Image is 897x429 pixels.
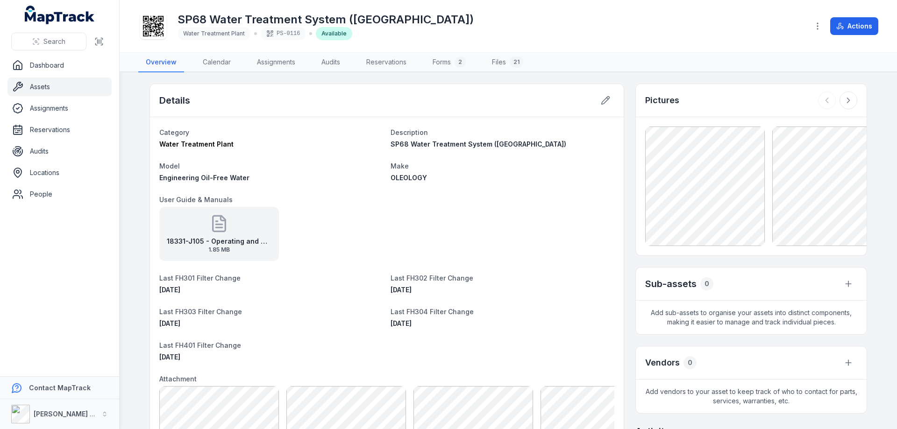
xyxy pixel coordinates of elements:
[314,53,348,72] a: Audits
[391,319,412,327] span: [DATE]
[183,30,245,37] span: Water Treatment Plant
[830,17,878,35] button: Actions
[159,174,249,182] span: Engineering Oil-Free Water
[391,174,427,182] span: OLEOLOGY
[159,375,197,383] span: Attachment
[683,356,697,369] div: 0
[159,274,241,282] span: Last FH301 Filter Change
[391,319,412,327] time: 7/30/2025, 12:00:00 AM
[636,301,867,334] span: Add sub-assets to organise your assets into distinct components, making it easier to manage and t...
[7,77,112,96] a: Assets
[7,163,112,182] a: Locations
[359,53,414,72] a: Reservations
[29,384,91,392] strong: Contact MapTrack
[391,162,409,170] span: Make
[700,277,713,290] div: 0
[391,308,474,316] span: Last FH304 Filter Change
[7,99,112,118] a: Assignments
[159,162,180,170] span: Model
[159,94,190,107] h2: Details
[159,196,233,204] span: User Guide & Manuals
[159,353,180,361] time: 8/29/2025, 12:00:00 AM
[7,142,112,161] a: Audits
[159,128,189,136] span: Category
[391,128,428,136] span: Description
[159,286,180,294] span: [DATE]
[316,27,352,40] div: Available
[484,53,531,72] a: Files21
[261,27,306,40] div: PS-0116
[7,120,112,139] a: Reservations
[455,56,466,68] div: 2
[159,353,180,361] span: [DATE]
[645,356,680,369] h3: Vendors
[645,94,679,107] h3: Pictures
[34,410,109,418] strong: [PERSON_NAME] & Son
[178,12,474,27] h1: SP68 Water Treatment System ([GEOGRAPHIC_DATA])
[510,56,523,68] div: 21
[159,319,180,327] span: [DATE]
[138,53,184,72] a: Overview
[11,33,86,50] button: Search
[391,286,412,294] time: 7/30/2025, 12:00:00 AM
[167,237,271,246] strong: 18331-J105 - Operating and Maintenance Manual rev0
[159,286,180,294] time: 7/30/2025, 12:00:00 AM
[159,308,242,316] span: Last FH303 Filter Change
[636,380,867,413] span: Add vendors to your asset to keep track of who to contact for parts, services, warranties, etc.
[159,319,180,327] time: 7/4/2025, 12:00:00 AM
[249,53,303,72] a: Assignments
[391,140,566,148] span: SP68 Water Treatment System ([GEOGRAPHIC_DATA])
[159,140,234,148] span: Water Treatment Plant
[167,246,271,253] span: 1.85 MB
[425,53,473,72] a: Forms2
[391,286,412,294] span: [DATE]
[43,37,65,46] span: Search
[391,274,473,282] span: Last FH302 Filter Change
[7,56,112,75] a: Dashboard
[195,53,238,72] a: Calendar
[7,185,112,204] a: People
[645,277,697,290] h2: Sub-assets
[159,341,241,349] span: Last FH401 Filter Change
[25,6,95,24] a: MapTrack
